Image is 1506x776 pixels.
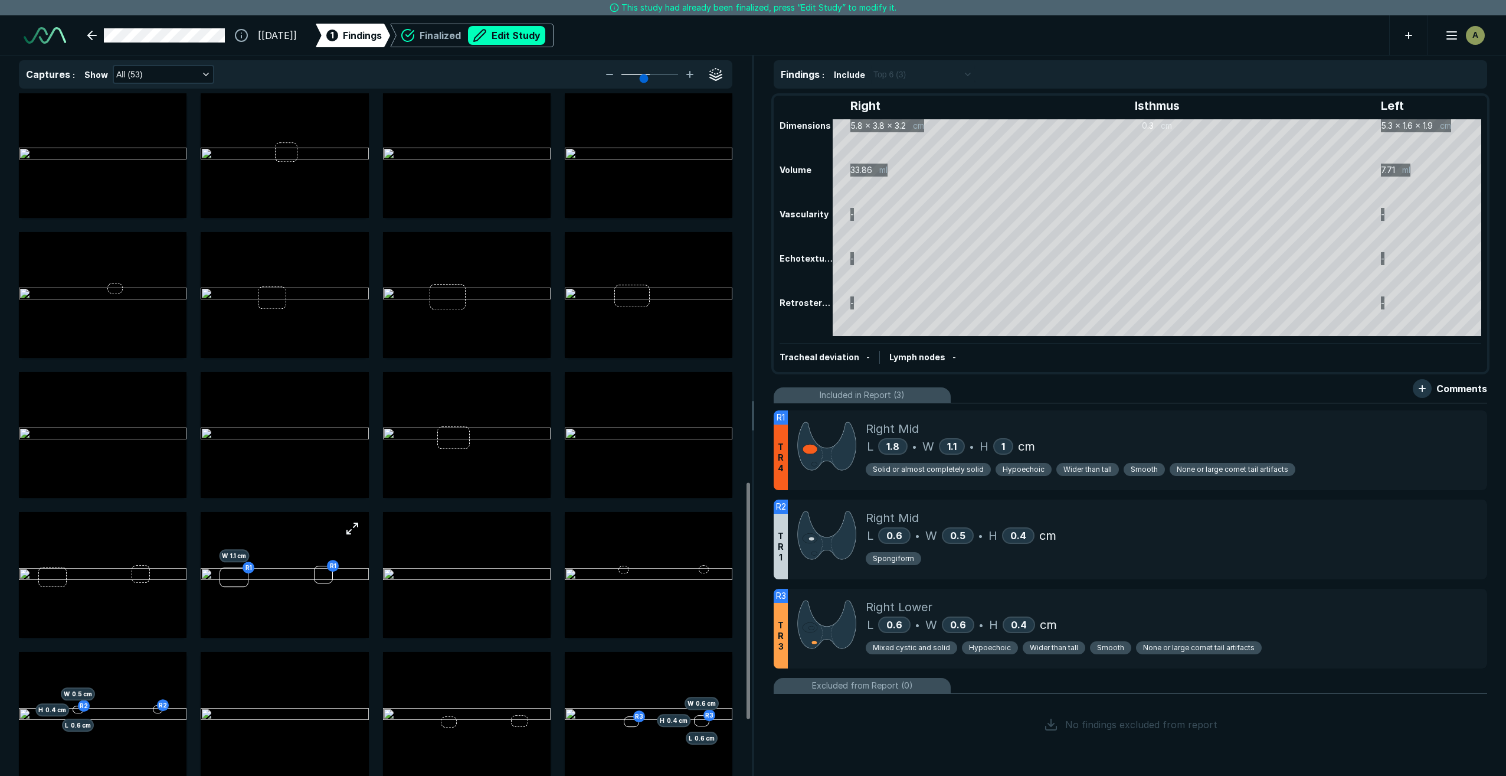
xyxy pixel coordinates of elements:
[776,589,786,602] span: R3
[390,24,554,47] div: FinalizedEdit Study
[797,509,856,562] img: XorDXgAAAAZJREFUAwAKZ184gWavqgAAAABJRU5ErkJggg==
[778,442,784,474] span: T R 4
[383,288,551,302] img: c4f70df9-df77-4dac-8d49-44c9a20fca3e
[889,352,945,362] span: Lymph nodes
[978,529,983,543] span: •
[1040,616,1057,634] span: cm
[950,530,965,542] span: 0.5
[778,531,784,563] span: T R 1
[925,527,937,544] span: W
[1097,643,1124,653] span: Smooth
[834,69,865,81] span: Include
[1438,24,1487,47] button: avatar-name
[565,428,732,442] img: 3ce4b641-695e-4192-8c52-f3489f17d439
[1018,438,1035,455] span: cm
[330,29,334,41] span: 1
[565,708,732,722] img: 6c839eca-3fb0-4371-a814-c0cde16e6706
[19,568,186,582] img: 9142626a-9de0-4c54-850c-5f1be25bc47d
[383,568,551,582] img: f4d8c690-011d-4815-a12e-c08d9d1c9e18
[1131,464,1158,475] span: Smooth
[565,148,732,162] img: 429f071f-e423-4b81-b79f-e5229911a882
[201,428,368,442] img: b86bec9a-6e7d-4fe7-9b8e-45b3462aa86b
[970,439,974,454] span: •
[774,410,1487,490] div: R1TR4Right MidL1.8•W1.1•H1cmSolid or almost completely solidHypoechoicWider than tallSmoothNone o...
[822,70,824,80] span: :
[1010,530,1026,542] span: 0.4
[873,553,914,564] span: Spongiform
[912,439,916,454] span: •
[1039,527,1056,544] span: cm
[989,616,998,634] span: H
[866,509,919,527] span: Right Mid
[1001,441,1005,452] span: 1
[781,69,820,80] span: Findings
[201,708,368,722] img: 20b8131c-8cba-4fa6-80a1-ce87344fff84
[797,598,856,651] img: Ni+nRQAAAAZJREFUAwCDRl04Go4YTgAAAABJRU5ErkJggg==
[1065,718,1217,732] span: No findings excluded from report
[915,618,919,632] span: •
[925,616,937,634] span: W
[774,500,1487,579] div: R2TR1Right MidL0.6•W0.5•H0.4cmSpongiform
[980,438,988,455] span: H
[867,438,873,455] span: L
[19,708,186,722] img: 25035533-e86e-4418-bfe8-8da1b45a5fcb
[950,619,966,631] span: 0.6
[866,420,919,438] span: Right Mid
[19,428,186,442] img: 2313ed3f-9e03-4670-9dca-9e7bb1ab1fea
[1143,643,1255,653] span: None or large comet tail artifacts
[1030,643,1078,653] span: Wider than tall
[1003,464,1045,475] span: Hypoechoic
[886,441,899,452] span: 1.8
[778,620,784,652] span: T R 3
[776,500,786,513] span: R2
[73,70,75,80] span: :
[774,589,1487,669] div: R3TR3Right LowerL0.6•W0.6•H0.4cmMixed cystic and solidHypoechoicWider than tallSmoothNone or larg...
[777,411,785,424] span: R1
[886,530,902,542] span: 0.6
[780,352,859,362] span: Tracheal deviation
[873,464,984,475] span: Solid or almost completely solid
[316,24,390,47] div: 1Findings
[969,643,1011,653] span: Hypoechoic
[343,28,382,43] span: Findings
[19,288,186,302] img: 67200466-f3b5-43d2-8431-9d49164535f9
[922,438,934,455] span: W
[1436,382,1487,396] span: Comments
[873,68,906,81] span: Top 6 (3)
[258,28,297,43] span: [[DATE]]
[915,529,919,543] span: •
[383,148,551,162] img: d96a4094-26af-4c8a-972d-f12771109c47
[201,148,368,162] img: c690b9ec-d8fc-4d46-b6fe-ae7dc3eac2c8
[84,69,108,81] span: Show
[812,679,913,692] span: Excluded from Report (0)
[820,389,905,402] span: Included in Report (3)
[201,568,368,582] img: f5f915b7-eeb0-46af-a85c-61af60552325
[774,678,1487,751] li: Excluded from Report (0)No findings excluded from report
[383,428,551,442] img: 88c57b11-0d3e-4c06-a016-cd2c0615b5e7
[867,527,873,544] span: L
[988,527,997,544] span: H
[1472,29,1478,41] span: A
[947,441,957,452] span: 1.1
[24,27,66,44] img: See-Mode Logo
[866,598,932,616] span: Right Lower
[565,288,732,302] img: 7b9e7f6d-0d68-46a2-9500-cbd83bd93a5b
[383,708,551,722] img: f05f396e-7708-4834-93f1-04f2dc5f5458
[873,643,950,653] span: Mixed cystic and solid
[866,352,870,362] span: -
[1466,26,1485,45] div: avatar-name
[26,69,70,80] span: Captures
[867,616,873,634] span: L
[201,288,368,302] img: 94cb4f69-aa24-4692-9be1-f8b07ad37380
[1177,464,1288,475] span: None or large comet tail artifacts
[19,22,71,48] a: See-Mode Logo
[886,619,902,631] span: 0.6
[565,568,732,582] img: 13af0c8c-31d3-4075-9ea1-86bad01d383d
[468,26,545,45] button: Edit Study
[116,68,142,81] span: All (53)
[19,148,186,162] img: f9a683ae-74ae-4c80-acf5-378781a4ed17
[797,420,856,472] img: MQC2DOSqMAAAAASUVORK5CYII=
[1063,464,1112,475] span: Wider than tall
[621,1,896,14] span: This study had already been finalized, press “Edit Study” to modify it.
[979,618,983,632] span: •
